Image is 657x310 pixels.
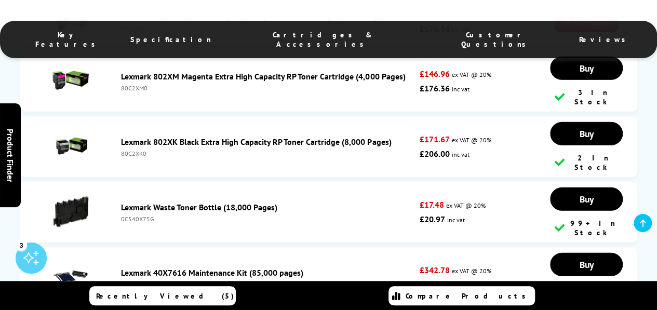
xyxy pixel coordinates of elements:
[420,199,444,210] strong: £17.48
[26,30,110,49] span: Key Features
[452,136,491,144] span: ex VAT @ 20%
[121,137,391,147] a: Lexmark 802XK Black Extra High Capacity RP Toner Cartridge (8,000 Pages)
[420,279,450,290] strong: £411.33
[446,201,486,209] span: ex VAT @ 20%
[447,216,465,224] span: inc vat
[434,30,558,49] span: Customer Questions
[121,84,414,92] div: 80C2XM0
[580,128,594,140] span: Buy
[420,83,450,93] strong: £176.36
[452,71,491,78] span: ex VAT @ 20%
[452,85,470,93] span: inc vat
[420,69,450,79] strong: £146.96
[52,259,89,295] img: Lexmark 40X7616 Maintenance Kit (85,000 pages)
[420,134,450,144] strong: £171.67
[580,193,594,205] span: Buy
[580,62,594,74] span: Buy
[232,30,413,49] span: Cartridges & Accessories
[121,150,414,157] div: 80C2XK0
[580,259,594,271] span: Buy
[121,280,414,288] div: 40X7616
[52,193,89,230] img: Lexmark Waste Toner Bottle (18,000 Pages)
[555,88,619,106] div: 3 In Stock
[420,214,445,224] strong: £20.97
[16,239,27,250] div: 3
[420,265,450,275] strong: £342.78
[420,149,450,159] strong: £206.00
[96,291,234,301] span: Recently Viewed (5)
[121,267,303,278] a: Lexmark 40X7616 Maintenance Kit (85,000 pages)
[579,35,631,44] span: Reviews
[406,291,531,301] span: Compare Products
[5,128,16,182] span: Product Finder
[52,62,89,99] img: Lexmark 802XM Magenta Extra High Capacity RP Toner Cartridge (4,000 Pages)
[555,219,619,237] div: 99+ In Stock
[89,286,236,305] a: Recently Viewed (5)
[452,151,470,158] span: inc vat
[555,153,619,172] div: 2 In Stock
[52,128,89,164] img: Lexmark 802XK Black Extra High Capacity RP Toner Cartridge (8,000 Pages)
[130,35,211,44] span: Specification
[121,215,414,223] div: 0C540X75G
[121,71,405,82] a: Lexmark 802XM Magenta Extra High Capacity RP Toner Cartridge (4,000 Pages)
[452,267,491,275] span: ex VAT @ 20%
[388,286,535,305] a: Compare Products
[121,202,277,212] a: Lexmark Waste Toner Bottle (18,000 Pages)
